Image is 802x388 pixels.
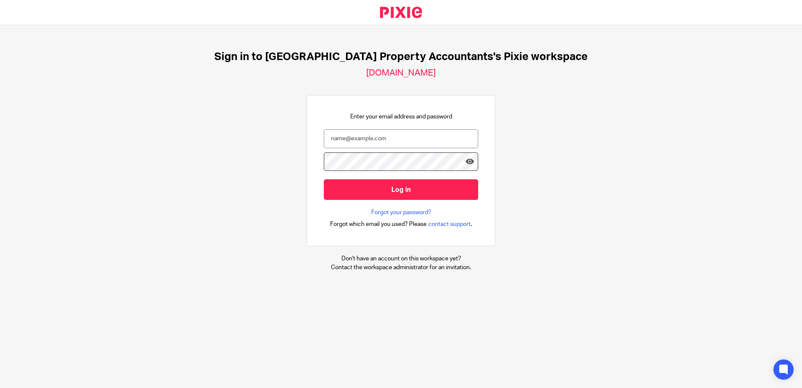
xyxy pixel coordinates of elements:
[324,179,478,200] input: Log in
[366,68,436,79] h2: [DOMAIN_NAME]
[331,254,471,263] p: Don't have an account on this workspace yet?
[350,113,452,121] p: Enter your email address and password
[428,220,471,228] span: contact support
[324,129,478,148] input: name@example.com
[330,219,472,229] div: .
[214,50,588,63] h1: Sign in to [GEOGRAPHIC_DATA] Property Accountants's Pixie workspace
[330,220,427,228] span: Forgot which email you used? Please
[331,263,471,272] p: Contact the workspace administrator for an invitation.
[371,208,431,217] a: Forgot your password?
